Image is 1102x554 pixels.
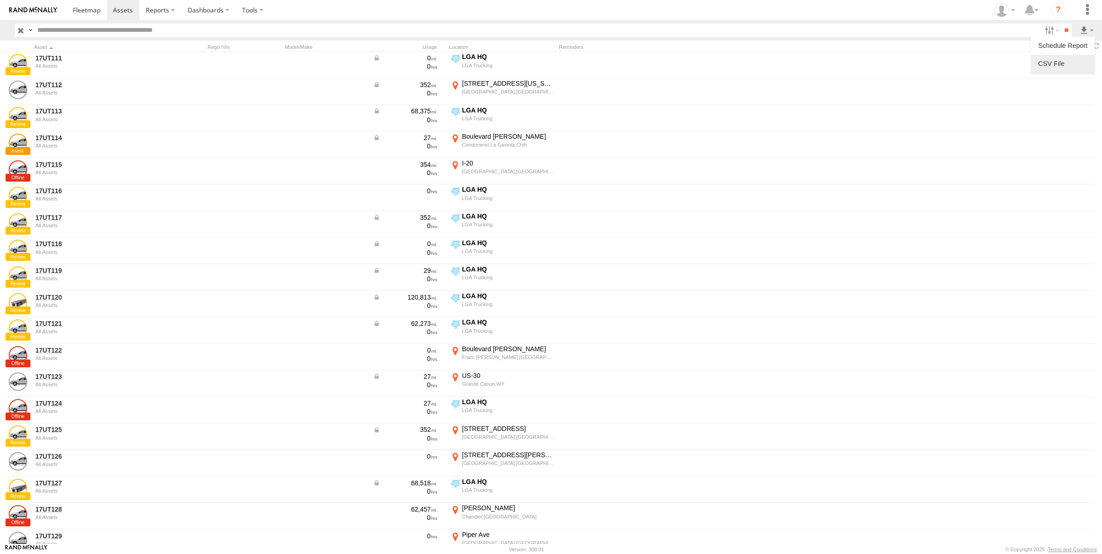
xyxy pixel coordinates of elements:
a: View Asset Details [9,346,27,365]
div: undefined [36,249,162,255]
a: View Asset Details [9,54,27,72]
div: Data from Vehicle CANbus [373,479,438,487]
i: ? [1051,3,1066,18]
div: [GEOGRAPHIC_DATA],[GEOGRAPHIC_DATA] [462,460,554,466]
div: Boulevard [PERSON_NAME] [462,132,554,141]
div: undefined [36,541,162,547]
label: Click to View Current Location [449,345,555,370]
a: 17UT116 [36,187,162,195]
label: Click to View Current Location [449,318,555,343]
div: 62,457 [373,505,438,513]
a: Visit our Website [5,545,47,554]
div: Data from Vehicle CANbus [373,240,438,248]
a: View Asset Details [9,240,27,258]
div: LGA HQ [462,477,554,486]
div: undefined [36,90,162,95]
label: Click to View Current Location [449,451,555,476]
label: Click to View Current Location [449,53,555,77]
div: 0 [373,328,438,336]
div: © Copyright 2025 - [1005,547,1097,552]
div: [STREET_ADDRESS][US_STATE] [462,79,554,88]
a: 17UT117 [36,213,162,222]
div: Data from Vehicle CANbus [373,425,438,434]
div: 0 [373,434,438,442]
div: undefined [36,117,162,122]
div: Condominio La Gaviota,Chih [462,141,554,148]
div: 0 [373,513,438,522]
div: LGA Trucking [462,301,554,307]
div: Version: 308.01 [509,547,544,552]
div: undefined [36,302,162,308]
a: View Asset Details [9,293,27,312]
div: Data from Vehicle CANbus [373,319,438,328]
div: LGA HQ [462,265,554,273]
div: 0 [373,407,438,416]
div: I-20 [462,159,554,167]
div: undefined [36,276,162,281]
label: Click to View Current Location [449,79,555,104]
div: LGA Trucking [462,274,554,281]
a: View Asset Details [9,213,27,232]
div: undefined [36,355,162,361]
div: LGA Trucking [462,62,554,69]
div: LGA Trucking [462,487,554,493]
label: Click to View Current Location [449,477,555,502]
a: View Asset Details [9,134,27,152]
div: LGA HQ [462,318,554,326]
a: View Asset Details [9,532,27,550]
div: Data from Vehicle CANbus [373,81,438,89]
div: Click to Sort [34,44,163,50]
div: Data from Vehicle CANbus [373,54,438,62]
div: Data from Vehicle CANbus [373,107,438,115]
label: Click to View Current Location [449,265,555,290]
div: Location [449,44,555,50]
a: View Asset Details [9,505,27,524]
div: Chandler,[GEOGRAPHIC_DATA] [462,513,554,520]
a: View Asset Details [9,107,27,125]
div: undefined [36,143,162,148]
a: 17UT128 [36,505,162,513]
div: LGA HQ [462,185,554,194]
div: LGA HQ [462,239,554,247]
a: 17UT119 [36,266,162,275]
div: 354 [373,160,438,169]
div: [GEOGRAPHIC_DATA],[GEOGRAPHIC_DATA] [462,434,554,440]
div: 0 [373,142,438,150]
a: 17UT120 [36,293,162,301]
div: 0 [373,222,438,230]
div: Data from Vehicle CANbus [373,134,438,142]
div: Data from Vehicle CANbus [373,372,438,381]
div: LGA Trucking [462,195,554,201]
div: [STREET_ADDRESS][PERSON_NAME] [462,451,554,459]
label: Click to View Current Location [449,292,555,317]
a: 17UT129 [36,532,162,540]
div: LGA HQ [462,398,554,406]
a: View Asset Details [9,479,27,497]
div: Fracc [PERSON_NAME] [GEOGRAPHIC_DATA][PERSON_NAME],[PERSON_NAME] [462,354,554,360]
div: LGA Trucking [462,248,554,254]
label: Click to View Current Location [449,504,555,529]
div: [GEOGRAPHIC_DATA],[GEOGRAPHIC_DATA] [462,540,554,546]
a: 17UT122 [36,346,162,354]
div: 0 [373,89,438,97]
label: Click to View Current Location [449,185,555,210]
div: undefined [36,488,162,494]
div: 0 [373,381,438,389]
div: undefined [36,514,162,520]
div: Rego./Vin [207,44,281,50]
div: LGA Trucking [462,115,554,122]
div: 0 [373,452,438,460]
div: Granite Canon,WY [462,381,554,387]
a: View Asset Details [9,452,27,471]
div: undefined [36,382,162,387]
div: [STREET_ADDRESS] [462,424,554,433]
label: Click to View Current Location [449,159,555,184]
a: Terms and Conditions [1048,547,1097,552]
div: Usage [372,44,445,50]
div: LGA HQ [462,212,554,220]
div: Data from Vehicle CANbus [373,293,438,301]
div: 0 [373,62,438,71]
div: 27 [373,399,438,407]
label: Click to View Current Location [449,106,555,131]
a: 17UT113 [36,107,162,115]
